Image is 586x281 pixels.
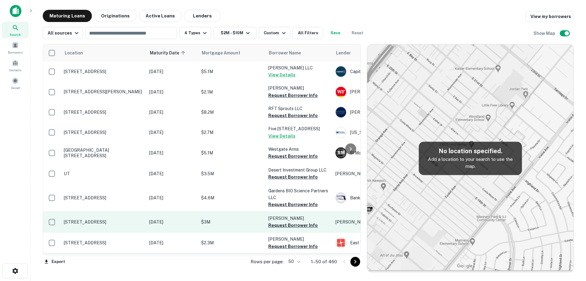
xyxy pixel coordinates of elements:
[268,125,329,132] p: Five [STREET_ADDRESS]
[336,49,351,57] span: Lender
[149,219,195,225] p: [DATE]
[9,68,21,72] span: Contacts
[335,66,427,77] div: Capital ONE
[201,89,262,95] p: $2.1M
[286,257,301,266] div: 50
[268,92,318,99] button: Request Borrower Info
[64,240,143,246] p: [STREET_ADDRESS]
[268,215,329,222] p: [PERSON_NAME]
[149,129,195,136] p: [DATE]
[268,243,318,250] button: Request Borrower Info
[8,50,23,55] span: Borrowers
[268,236,329,242] p: [PERSON_NAME]
[335,237,427,248] div: East West Bank
[338,150,345,156] p: S M
[268,105,329,112] p: RFT Sprouts LLC
[184,10,221,22] button: Lenders
[335,87,427,98] div: [PERSON_NAME] Fargo
[146,44,198,61] th: Maturity Date
[214,27,256,39] button: $2M - $10M
[150,49,187,57] span: Maturity Date
[64,130,143,135] p: [STREET_ADDRESS]
[332,44,430,61] th: Lender
[10,5,21,17] img: capitalize-icon.png
[534,30,556,37] h6: Show Map
[335,107,427,118] div: [PERSON_NAME] & Dunlop
[259,27,290,39] button: Custom
[64,49,83,57] span: Location
[43,27,83,39] button: All sources
[335,170,427,177] p: [PERSON_NAME]
[268,173,318,181] button: Request Borrower Info
[64,219,143,225] p: [STREET_ADDRESS]
[335,219,427,225] p: [PERSON_NAME]
[311,258,337,265] p: 1–50 of 460
[293,27,323,39] button: All Filters
[43,10,92,22] button: Maturing Loans
[268,65,329,71] p: [PERSON_NAME] LLC
[64,195,143,201] p: [STREET_ADDRESS]
[64,171,143,176] p: UT
[269,49,301,57] span: Borrower Name
[268,222,318,229] button: Request Borrower Info
[526,11,574,22] a: View my borrowers
[336,87,346,97] img: picture
[424,156,517,170] p: Add a location to your search to use the map.
[335,127,427,138] div: [US_STATE] Financial
[336,66,346,77] img: picture
[149,150,195,156] p: [DATE]
[336,107,346,117] img: picture
[61,44,146,61] th: Location
[201,68,262,75] p: $5.1M
[201,219,262,225] p: $3M
[348,27,367,39] button: Reset
[350,257,360,267] button: Go to next page
[48,29,80,37] div: All sources
[268,201,318,208] button: Request Borrower Info
[555,232,586,261] div: Chat Widget
[149,170,195,177] p: [DATE]
[2,57,29,74] a: Contacts
[64,109,143,115] p: [STREET_ADDRESS]
[149,68,195,75] p: [DATE]
[43,257,67,266] button: Export
[268,153,318,160] button: Request Borrower Info
[201,194,262,201] p: $4.6M
[326,27,345,39] button: Save your search to get updates of matches that match your search criteria.
[268,132,295,140] button: View Details
[64,89,143,94] p: [STREET_ADDRESS][PERSON_NAME]
[268,85,329,91] p: [PERSON_NAME]
[10,32,21,37] span: Search
[64,147,143,158] p: [GEOGRAPHIC_DATA][STREET_ADDRESS]
[424,146,517,156] h5: No location specified.
[64,69,143,74] p: [STREET_ADDRESS]
[149,89,195,95] p: [DATE]
[336,127,346,138] img: picture
[149,239,195,246] p: [DATE]
[94,10,136,22] button: Originations
[201,239,262,246] p: $2.3M
[139,10,182,22] button: Active Loans
[11,85,20,90] span: Saved
[149,109,195,116] p: [DATE]
[336,238,346,248] img: picture
[201,109,262,116] p: $8.2M
[268,71,295,79] button: View Details
[264,29,287,37] div: Custom
[268,112,318,119] button: Request Borrower Info
[2,39,29,56] a: Borrowers
[2,75,29,91] a: Saved
[265,44,332,61] th: Borrower Name
[336,193,346,203] img: picture
[202,49,248,57] span: Mortgage Amount
[268,146,329,153] p: Westgate Arms
[201,170,262,177] p: $3.5M
[2,22,29,38] a: Search
[149,194,195,201] p: [DATE]
[367,44,573,272] img: map-placeholder.webp
[335,192,427,203] div: Bankflorida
